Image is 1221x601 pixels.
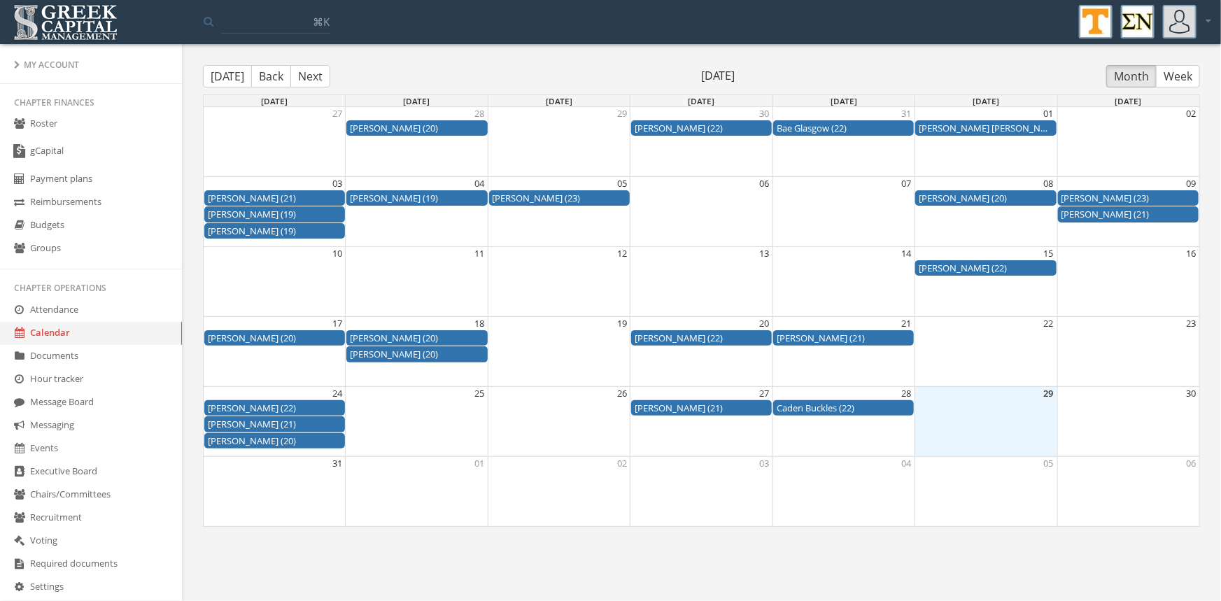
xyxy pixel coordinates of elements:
button: 13 [759,247,769,260]
button: 16 [1186,247,1196,260]
div: Bennett Cannon (19) [208,225,341,238]
span: [DATE] [404,95,430,106]
button: 28 [475,107,485,120]
div: Anthony Prosser (19) [208,208,341,221]
span: [DATE] [1115,95,1142,106]
div: Max Montgomery (22) [635,122,768,135]
button: 14 [901,247,911,260]
button: 31 [332,457,342,470]
button: 30 [1186,387,1196,400]
button: 07 [901,177,911,190]
button: 24 [332,387,342,400]
button: 19 [617,317,627,330]
button: 02 [617,457,627,470]
div: Keenan Gagen (21) [208,418,341,431]
button: 15 [1044,247,1054,260]
button: 09 [1186,177,1196,190]
div: Alessandro Serlin (21) [1061,208,1195,221]
button: Month [1106,65,1157,87]
div: Ethan Comer (23) [493,192,626,205]
div: Will Bradley (21) [777,332,910,345]
div: Aden Clark (21) [208,192,341,205]
button: [DATE] [203,65,252,87]
div: Ryan Ludwig (20) [350,332,484,345]
button: 18 [475,317,485,330]
button: 05 [617,177,627,190]
div: Bennett Blackerby (21) [635,402,768,415]
button: 03 [759,457,769,470]
div: Stone Smith (22) [919,122,1052,135]
button: 21 [901,317,911,330]
div: Tom Meyers (20) [208,332,341,345]
div: Caden Buckles (22) [777,402,910,415]
button: 06 [1186,457,1196,470]
button: 25 [475,387,485,400]
div: Braxton Trice (19) [350,192,484,205]
button: 29 [617,107,627,120]
button: 28 [901,387,911,400]
button: 01 [1044,107,1054,120]
span: [DATE] [330,68,1106,84]
button: 01 [475,457,485,470]
button: Week [1156,65,1200,87]
button: 31 [901,107,911,120]
div: My Account [14,59,168,71]
button: 22 [1044,317,1054,330]
span: [DATE] [688,95,714,106]
div: Bobby Moran (23) [1061,192,1195,205]
div: Harper Chiles (20) [350,122,484,135]
button: 03 [332,177,342,190]
button: 17 [332,317,342,330]
button: 08 [1044,177,1054,190]
button: 11 [475,247,485,260]
button: 04 [475,177,485,190]
button: Next [290,65,330,87]
button: Back [251,65,291,87]
button: 27 [332,107,342,120]
span: [DATE] [261,95,288,106]
button: 30 [759,107,769,120]
div: Grant Matson (20) [350,348,484,361]
div: Luke Cottrill (20) [208,434,341,448]
div: Andrew Good (22) [208,402,341,415]
button: 02 [1186,107,1196,120]
button: 12 [617,247,627,260]
span: [DATE] [831,95,857,106]
span: ⌘K [313,15,330,29]
div: Ryan Saunders (22) [919,262,1052,275]
div: Month View [203,94,1200,528]
button: 05 [1044,457,1054,470]
button: 10 [332,247,342,260]
div: Bae Glasgow (22) [777,122,910,135]
span: [DATE] [973,95,999,106]
div: Joey Maucieri (20) [919,192,1052,205]
button: 23 [1186,317,1196,330]
button: 26 [617,387,627,400]
button: 27 [759,387,769,400]
div: Rory O'Donnell (22) [635,332,768,345]
button: 20 [759,317,769,330]
button: 29 [1044,387,1054,400]
span: [DATE] [546,95,572,106]
button: 04 [901,457,911,470]
button: 06 [759,177,769,190]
